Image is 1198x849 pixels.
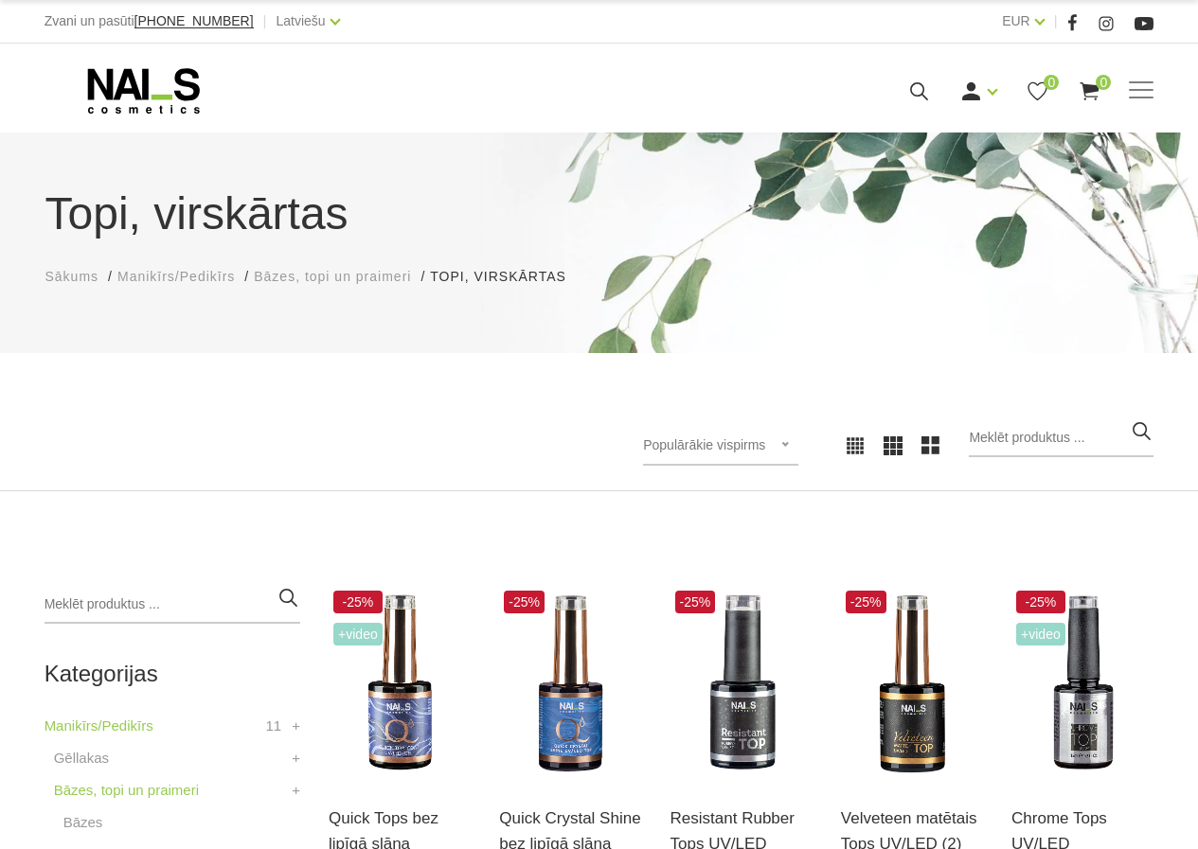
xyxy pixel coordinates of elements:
input: Meklēt produktus ... [45,586,300,624]
a: Gēllakas [54,747,109,769]
a: [PHONE_NUMBER] [134,14,254,28]
img: Kaučuka formulas virsējais pārklājums bez lipīgā slāņa. Īpaši spīdīgs, izturīgs pret skrāpējumiem... [671,586,813,782]
a: 0 [1026,80,1049,103]
li: Topi, virskārtas [430,267,584,287]
a: Bāzes, topi un praimeri [254,267,411,287]
span: -25% [846,591,886,613]
h1: Topi, virskārtas [45,180,1153,248]
img: Virsējais pārklājums bez lipīgā slāņa.Nodrošina izcilu spīdumu manikīram līdz pat nākamajai profi... [329,586,471,782]
span: 11 [265,715,281,737]
span: -25% [675,591,716,613]
span: +Video [333,623,383,646]
a: Sākums [45,267,99,287]
span: -25% [333,591,383,613]
span: -25% [504,591,545,613]
span: Manikīrs/Pedikīrs [117,269,235,284]
a: EUR [1002,9,1030,32]
img: Matētais tops bez lipīgā slāņa:•rada īpaši samtainu sajūtu•nemaina gēllakas/gēla toni•sader gan a... [841,586,983,782]
h2: Kategorijas [45,662,300,686]
span: Sākums [45,269,99,284]
a: + [292,715,300,737]
img: Virsējais pārklājums bez lipīgā slāņa un UV zilā pārklājuma. Nodrošina izcilu spīdumu manikīram l... [499,586,641,782]
a: Bāzes [63,811,103,834]
input: Meklēt produktus ... [969,419,1153,457]
a: Bāzes, topi un praimeri [54,779,199,802]
span: +Video [1016,623,1065,646]
span: Populārākie vispirms [643,437,765,452]
div: Zvani un pasūti [45,9,254,33]
a: Manikīrs/Pedikīrs [117,267,235,287]
a: Latviešu [277,9,326,32]
a: + [292,747,300,769]
span: -25% [1016,591,1065,613]
a: Manikīrs/Pedikīrs [45,715,153,737]
span: | [1054,9,1058,33]
span: 0 [1044,75,1059,90]
span: [PHONE_NUMBER] [134,13,254,28]
img: Virsējais pārklājums bez lipīgā slāņa.Nodrošina izcilu spīdumu un ilgnoturību. Neatstāj nenoklāta... [1011,586,1153,782]
a: 0 [1078,80,1101,103]
span: 0 [1096,75,1111,90]
span: Bāzes, topi un praimeri [254,269,411,284]
a: + [292,779,300,802]
span: | [263,9,267,33]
